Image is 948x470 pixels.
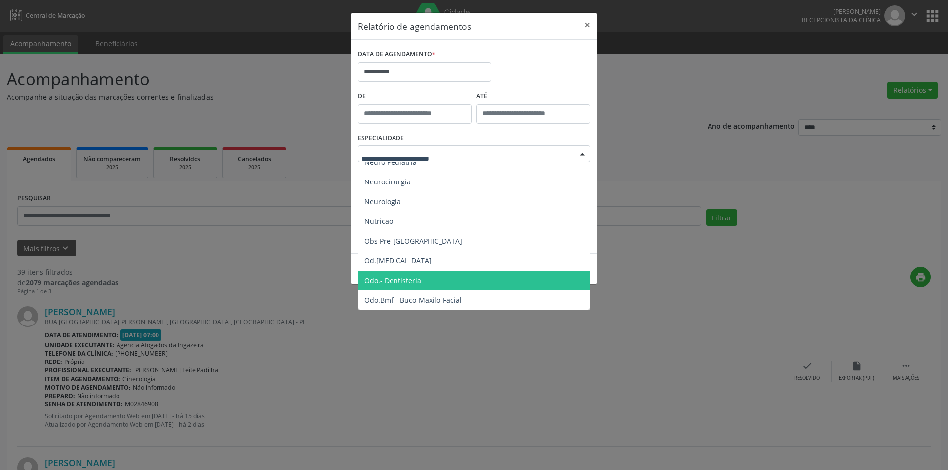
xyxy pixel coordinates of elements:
[364,157,417,167] span: Neuro Pediatria
[358,89,472,104] label: De
[476,89,590,104] label: ATÉ
[364,197,401,206] span: Neurologia
[364,236,462,246] span: Obs Pre-[GEOGRAPHIC_DATA]
[364,256,432,265] span: Od.[MEDICAL_DATA]
[577,13,597,37] button: Close
[364,177,411,186] span: Neurocirurgia
[364,276,421,285] span: Odo.- Dentisteria
[358,20,471,33] h5: Relatório de agendamentos
[364,217,393,226] span: Nutricao
[364,295,462,305] span: Odo.Bmf - Buco-Maxilo-Facial
[358,131,404,146] label: ESPECIALIDADE
[358,47,435,62] label: DATA DE AGENDAMENTO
